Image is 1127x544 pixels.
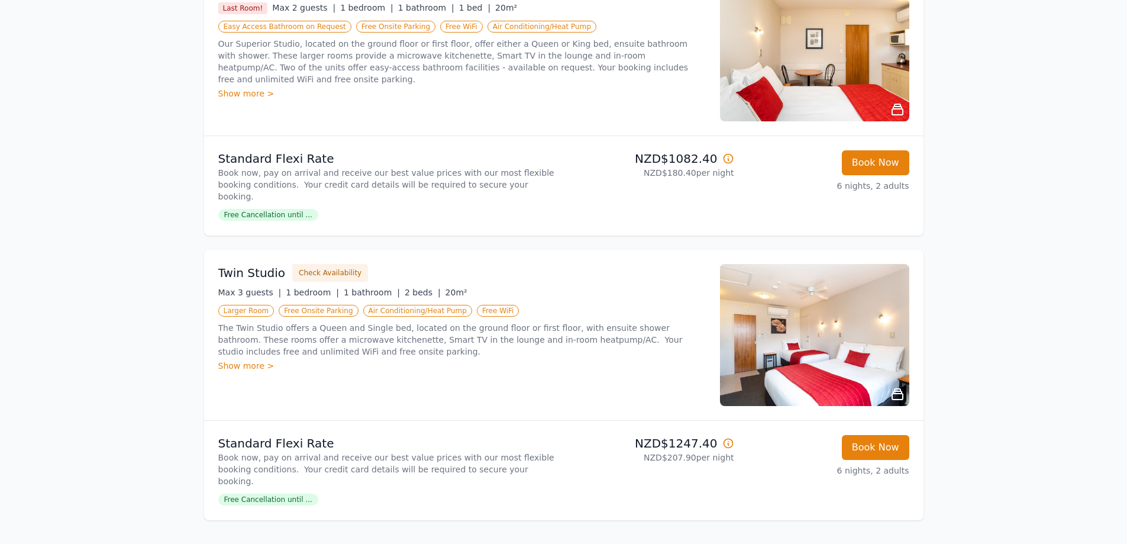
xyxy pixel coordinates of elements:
[218,38,706,85] p: Our Superior Studio, located on the ground floor or first floor, offer either a Queen or King bed...
[440,21,483,33] span: Free WiFi
[744,180,909,192] p: 6 nights, 2 adults
[218,265,286,281] h3: Twin Studio
[218,435,559,452] p: Standard Flexi Rate
[344,288,400,297] span: 1 bathroom |
[279,305,358,317] span: Free Onsite Parking
[487,21,596,33] span: Air Conditioning/Heat Pump
[405,288,441,297] span: 2 beds |
[398,3,454,12] span: 1 bathroom |
[218,494,318,506] span: Free Cancellation until ...
[477,305,519,317] span: Free WiFi
[842,435,909,460] button: Book Now
[218,167,559,202] p: Book now, pay on arrival and receive our best value prices with our most flexible booking conditi...
[744,465,909,477] p: 6 nights, 2 adults
[569,150,734,167] p: NZD$1082.40
[218,2,268,14] span: Last Room!
[218,305,275,317] span: Larger Room
[569,435,734,452] p: NZD$1247.40
[459,3,490,12] span: 1 bed |
[569,167,734,179] p: NZD$180.40 per night
[218,452,559,487] p: Book now, pay on arrival and receive our best value prices with our most flexible booking conditi...
[218,360,706,372] div: Show more >
[218,209,318,221] span: Free Cancellation until ...
[292,264,368,282] button: Check Availability
[218,88,706,99] div: Show more >
[286,288,339,297] span: 1 bedroom |
[363,305,472,317] span: Air Conditioning/Heat Pump
[356,21,435,33] span: Free Onsite Parking
[218,150,559,167] p: Standard Flexi Rate
[272,3,335,12] span: Max 2 guests |
[340,3,393,12] span: 1 bedroom |
[218,288,282,297] span: Max 3 guests |
[842,150,909,175] button: Book Now
[495,3,517,12] span: 20m²
[569,452,734,463] p: NZD$207.90 per night
[445,288,467,297] span: 20m²
[218,322,706,358] p: The Twin Studio offers a Queen and Single bed, located on the ground floor or first floor, with e...
[218,21,351,33] span: Easy Access Bathroom on Request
